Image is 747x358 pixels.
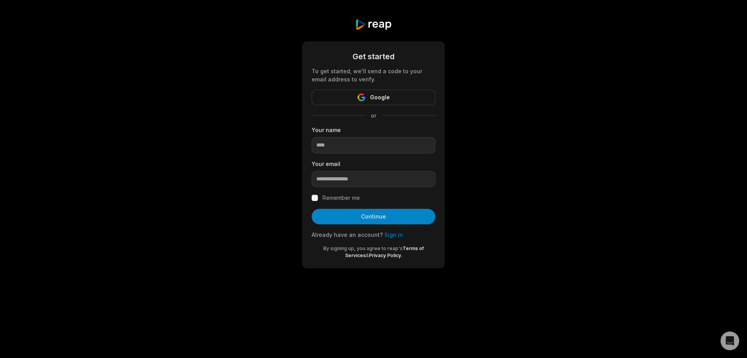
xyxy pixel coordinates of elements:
span: Already have an account? [312,231,383,238]
a: Sign in [384,231,403,238]
label: Your name [312,126,435,134]
div: To get started, we'll send a code to your email address to verify. [312,67,435,83]
button: Continue [312,209,435,224]
button: Google [312,90,435,105]
div: Open Intercom Messenger [721,332,739,350]
label: Your email [312,160,435,168]
span: . [401,252,402,258]
span: By signing up, you agree to reap's [323,245,403,251]
label: Remember me [323,193,360,203]
span: Google [370,93,390,102]
img: reap [355,19,392,30]
span: or [365,111,382,120]
div: Get started [312,51,435,62]
a: Privacy Policy [369,252,401,258]
span: & [366,252,369,258]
